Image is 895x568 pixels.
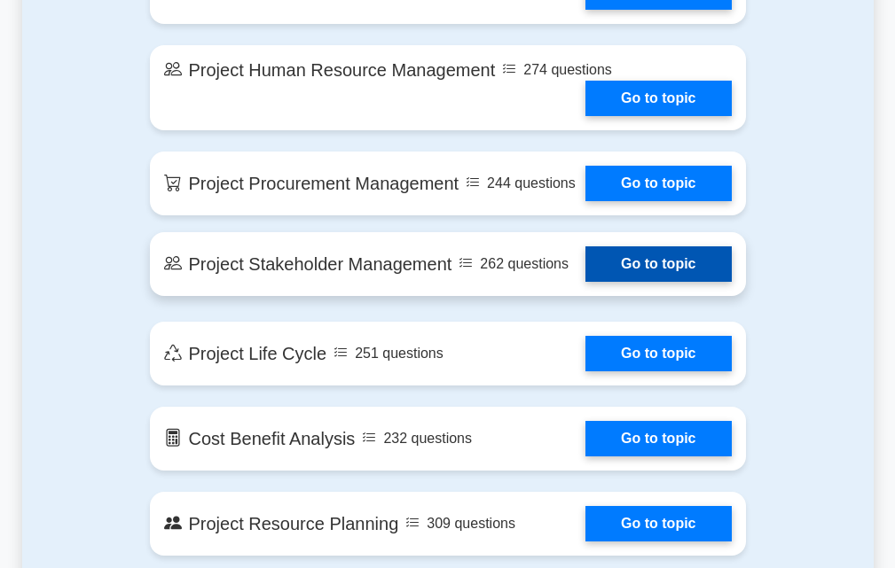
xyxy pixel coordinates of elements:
a: Go to topic [585,421,731,456]
a: Go to topic [585,336,731,371]
a: Go to topic [585,246,731,282]
a: Go to topic [585,166,731,201]
a: Go to topic [585,506,731,541]
a: Go to topic [585,81,731,116]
